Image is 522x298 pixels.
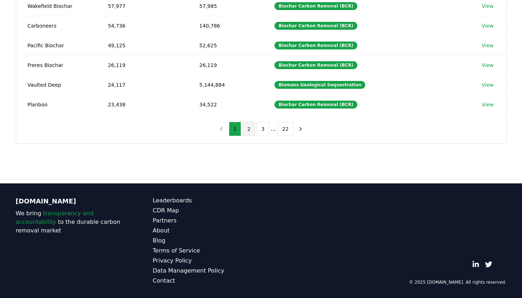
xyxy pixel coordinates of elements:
[153,226,261,235] a: About
[482,22,494,29] a: View
[153,246,261,255] a: Terms of Service
[274,42,357,49] div: Biochar Carbon Removal (BCR)
[97,75,188,95] td: 24,117
[482,3,494,10] a: View
[274,101,357,109] div: Biochar Carbon Removal (BCR)
[16,55,97,75] td: Freres Biochar
[274,81,365,89] div: Biomass Geological Sequestration
[485,261,492,268] a: Twitter
[274,22,357,30] div: Biochar Carbon Removal (BCR)
[243,122,255,136] button: 2
[16,196,124,206] p: [DOMAIN_NAME]
[257,122,269,136] button: 3
[482,101,494,108] a: View
[472,261,479,268] a: LinkedIn
[153,266,261,275] a: Data Management Policy
[16,95,97,114] td: Planboo
[482,42,494,49] a: View
[295,122,307,136] button: next page
[188,55,263,75] td: 26,119
[271,125,276,133] li: ...
[229,122,241,136] button: 1
[153,236,261,245] a: Blog
[278,122,293,136] button: 22
[153,256,261,265] a: Privacy Policy
[153,216,261,225] a: Partners
[97,35,188,55] td: 49,125
[274,2,357,10] div: Biochar Carbon Removal (BCR)
[153,196,261,205] a: Leaderboards
[153,206,261,215] a: CDR Map
[188,75,263,95] td: 5,144,884
[409,279,507,285] p: © 2025 [DOMAIN_NAME]. All rights reserved.
[188,35,263,55] td: 52,625
[482,62,494,69] a: View
[274,61,357,69] div: Biochar Carbon Removal (BCR)
[16,209,124,235] p: We bring to the durable carbon removal market
[97,16,188,35] td: 54,736
[188,95,263,114] td: 34,522
[16,35,97,55] td: Pacific Biochar
[97,55,188,75] td: 26,119
[188,16,263,35] td: 140,786
[97,95,188,114] td: 23,438
[16,16,97,35] td: Carboneers
[153,277,261,285] a: Contact
[16,210,94,225] span: transparency and accountability
[16,75,97,95] td: Vaulted Deep
[482,81,494,88] a: View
